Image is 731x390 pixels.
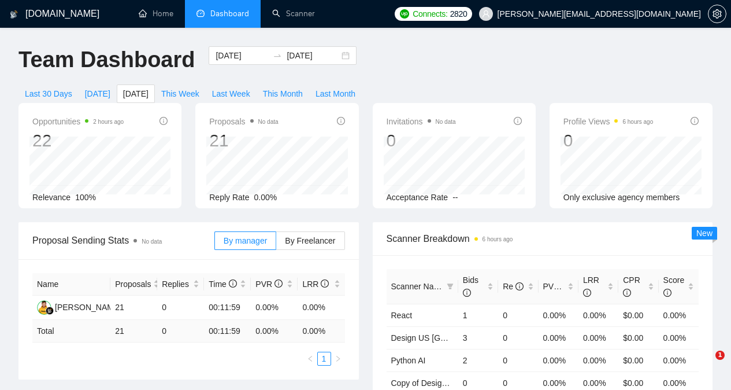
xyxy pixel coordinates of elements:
[321,279,329,288] span: info-circle
[503,282,524,291] span: Re
[229,279,237,288] span: info-circle
[578,349,618,371] td: 0.00%
[117,84,155,103] button: [DATE]
[317,352,331,366] li: 1
[663,289,671,297] span: info-circle
[157,296,204,320] td: 0
[79,84,117,103] button: [DATE]
[274,279,283,288] span: info-circle
[563,115,654,128] span: Profile Views
[563,130,654,152] div: 0
[583,275,599,297] span: LRR
[32,130,124,152] div: 22
[663,275,685,297] span: Score
[110,320,157,343] td: 21
[142,238,162,245] span: No data
[458,326,498,349] td: 3
[204,296,251,320] td: 00:11:59
[18,84,79,103] button: Last 30 Days
[387,115,456,128] span: Invitations
[216,49,268,62] input: Start date
[110,273,157,296] th: Proposals
[209,193,249,202] span: Reply Rate
[254,193,277,202] span: 0.00%
[212,87,250,100] span: Last Week
[708,5,726,23] button: setting
[37,302,121,311] a: AD[PERSON_NAME]
[563,193,680,202] span: Only exclusive agency members
[463,289,471,297] span: info-circle
[578,304,618,326] td: 0.00%
[93,119,124,125] time: 2 hours ago
[251,296,298,320] td: 0.00%
[157,273,204,296] th: Replies
[204,320,251,343] td: 00:11:59
[273,51,282,60] span: swap-right
[123,87,149,100] span: [DATE]
[224,236,267,245] span: By manager
[387,193,448,202] span: Acceptance Rate
[708,9,726,19] span: setting
[659,304,699,326] td: 0.00%
[32,193,70,202] span: Relevance
[155,84,206,103] button: This Week
[618,304,658,326] td: $0.00
[623,289,631,297] span: info-circle
[251,320,298,343] td: 0.00 %
[498,304,538,326] td: 0
[623,275,640,297] span: CPR
[539,349,578,371] td: 0.00%
[316,87,355,100] span: Last Month
[18,46,195,73] h1: Team Dashboard
[696,229,713,238] span: New
[391,378,547,388] a: Copy of Design US [GEOGRAPHIC_DATA]
[139,9,173,19] a: homeHome
[298,320,344,343] td: 0.00 %
[463,275,478,297] span: Bids
[708,9,726,19] a: setting
[659,326,699,349] td: 0.00%
[55,301,121,314] div: [PERSON_NAME]
[335,355,342,362] span: right
[413,8,447,20] span: Connects:
[337,117,345,125] span: info-circle
[209,115,278,128] span: Proposals
[387,130,456,152] div: 0
[387,231,699,246] span: Scanner Breakdown
[578,326,618,349] td: 0.00%
[272,9,315,19] a: searchScanner
[157,320,204,343] td: 0
[161,87,199,100] span: This Week
[391,311,413,320] a: React
[514,117,522,125] span: info-circle
[303,352,317,366] li: Previous Page
[715,351,725,360] span: 1
[209,279,236,289] span: Time
[458,349,498,371] td: 2
[32,273,110,296] th: Name
[391,282,445,291] span: Scanner Name
[543,282,570,291] span: PVR
[32,320,110,343] td: Total
[255,279,283,289] span: PVR
[303,352,317,366] button: left
[309,84,362,103] button: Last Month
[618,326,658,349] td: $0.00
[452,193,458,202] span: --
[331,352,345,366] button: right
[115,278,151,290] span: Proposals
[75,193,96,202] span: 100%
[447,283,454,290] span: filter
[206,84,257,103] button: Last Week
[450,8,467,20] span: 2820
[618,349,658,371] td: $0.00
[692,351,719,378] iframe: Intercom live chat
[307,355,314,362] span: left
[263,87,303,100] span: This Month
[209,130,278,152] div: 21
[318,352,331,365] a: 1
[32,115,124,128] span: Opportunities
[483,236,513,242] time: 6 hours ago
[302,279,329,289] span: LRR
[32,233,214,248] span: Proposal Sending Stats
